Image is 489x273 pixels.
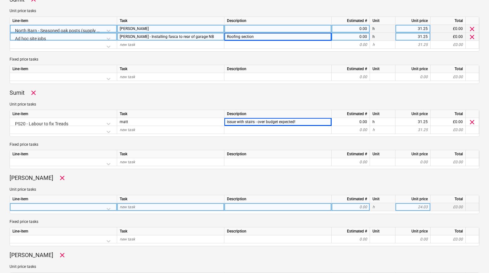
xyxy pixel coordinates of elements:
div: h [370,41,395,49]
div: Unit price [395,17,431,25]
div: Estimated # [332,150,370,158]
div: h [370,33,395,41]
span: clear [468,118,476,126]
p: Fixed price tasks [10,219,479,225]
div: h [370,118,395,126]
div: Description [224,195,332,203]
span: new task [120,160,135,164]
div: 31.25 [398,118,428,126]
div: Description [224,110,332,118]
p: [PERSON_NAME] [10,174,53,182]
div: Unit price [395,65,431,73]
div: Line-item [10,195,117,203]
div: Total [431,150,466,158]
div: h [370,25,395,33]
div: Estimated # [332,110,370,118]
div: £0.00 [431,73,466,81]
div: Unit [370,227,395,235]
div: h [370,126,395,134]
span: new task [120,205,135,209]
span: new task [120,42,135,47]
span: Remove worker [58,174,66,182]
div: 0.00 [334,73,367,81]
div: 0.00 [398,73,428,81]
div: £0.00 [431,203,466,211]
div: Task [117,195,224,203]
div: 31.25 [398,126,428,134]
div: 0.00 [334,203,367,211]
div: 31.25 [398,25,428,33]
div: Total [431,65,466,73]
span: new task [120,128,135,132]
div: Unit [370,150,395,158]
div: 0.00 [334,158,367,166]
div: £0.00 [431,33,466,41]
div: Line-item [10,17,117,25]
div: Estimated # [332,195,370,203]
div: Unit price [395,150,431,158]
span: Remove worker [58,251,66,259]
div: Roofing section [224,33,332,41]
div: Unit price [395,110,431,118]
div: Unit [370,110,395,118]
div: Line-item [10,150,117,158]
div: Description [224,150,332,158]
span: Remove worker [30,89,37,97]
div: £0.00 [431,118,466,126]
div: Estimated # [332,65,370,73]
div: 0.00 [334,33,367,41]
div: Unit [370,65,395,73]
p: Unit price tasks [10,187,479,192]
p: Unit price tasks [10,264,479,269]
p: Fixed price tasks [10,142,479,147]
div: Task [117,17,224,25]
div: Task [117,110,224,118]
div: £0.00 [431,126,466,134]
p: [PERSON_NAME] [10,251,53,259]
div: £0.00 [431,41,466,49]
div: Line-item [10,110,117,118]
div: Description [224,17,332,25]
div: Estimated # [332,227,370,235]
p: Unit price tasks [10,8,479,14]
span: Dean - Installing fasca to rear of garage NB [120,34,214,39]
div: Unit [370,195,395,203]
div: Total [431,110,466,118]
div: Total [431,17,466,25]
p: Sumit [10,89,25,97]
div: £0.00 [431,158,466,166]
div: h [370,203,395,211]
div: Task [117,227,224,235]
div: 24.03 [398,203,428,211]
div: 0.00 [334,126,367,134]
div: Line-item [10,227,117,235]
div: 0.00 [334,25,367,33]
div: £0.00 [431,235,466,243]
div: £0.00 [431,25,466,33]
div: 0.00 [398,158,428,166]
div: Task [117,65,224,73]
p: Unit price tasks [10,102,479,107]
div: Unit price [395,227,431,235]
div: Task [117,150,224,158]
div: 31.25 [398,41,428,49]
div: Description [224,65,332,73]
div: Description [224,227,332,235]
div: Total [431,227,466,235]
div: Unit [370,17,395,25]
span: Dean [120,26,149,31]
span: new task [120,237,135,241]
div: 0.00 [334,118,367,126]
div: issue with stairs - over budget expected! [224,118,332,126]
span: clear [468,33,476,41]
div: 0.00 [334,41,367,49]
div: Estimated # [332,17,370,25]
span: matt [120,120,128,124]
span: clear [468,25,476,33]
div: 0.00 [398,235,428,243]
div: 31.25 [398,33,428,41]
div: 0.00 [334,235,367,243]
div: Total [431,195,466,203]
span: new task [120,75,135,79]
p: Fixed price tasks [10,57,479,62]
